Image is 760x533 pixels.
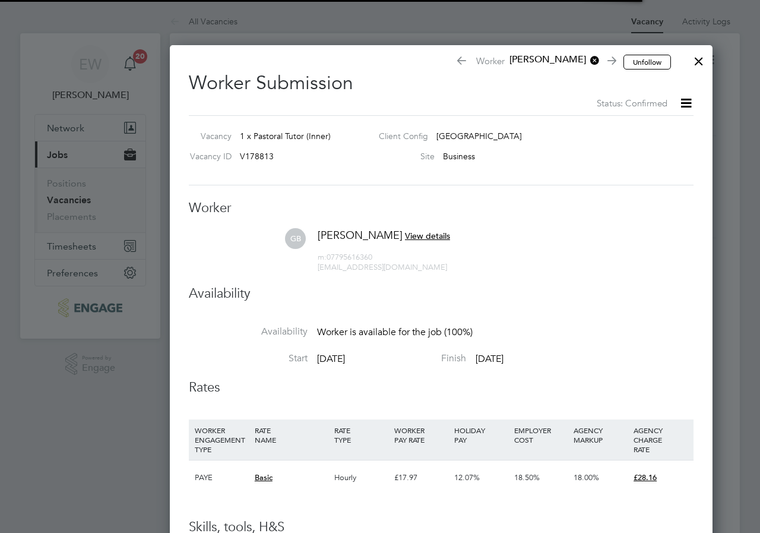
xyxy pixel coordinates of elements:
div: £17.97 [391,461,451,495]
label: Finish [347,352,466,365]
span: m: [318,252,327,262]
span: 07795616360 [318,252,372,262]
span: [EMAIL_ADDRESS][DOMAIN_NAME] [318,262,447,272]
span: Business [443,151,475,162]
h3: Availability [189,285,693,302]
label: Availability [189,326,308,338]
span: [DATE] [476,353,503,365]
h2: Worker Submission [189,62,693,111]
div: RATE TYPE [331,420,391,450]
span: 18.50% [514,472,540,482]
div: AGENCY MARKUP [571,420,631,450]
span: [PERSON_NAME] [318,228,403,242]
span: 18.00% [574,472,599,482]
span: V178813 [240,151,274,162]
div: HOLIDAY PAY [451,420,511,450]
h3: Worker [189,200,693,217]
div: PAYE [192,461,252,495]
div: Hourly [331,461,391,495]
div: RATE NAME [252,420,331,450]
span: Basic [255,472,273,482]
span: £28.16 [634,472,657,482]
span: Worker [455,53,615,70]
label: Start [189,352,308,365]
div: WORKER PAY RATE [391,420,451,450]
div: AGENCY CHARGE RATE [631,420,691,460]
span: [PERSON_NAME] [505,53,600,67]
label: Client Config [369,131,428,141]
span: 1 x Pastoral Tutor (Inner) [240,131,331,141]
button: Unfollow [623,55,671,70]
label: Vacancy ID [184,151,232,162]
span: View details [405,231,450,241]
div: EMPLOYER COST [511,420,571,450]
span: Worker is available for the job (100%) [317,326,473,338]
span: [DATE] [317,353,345,365]
span: [GEOGRAPHIC_DATA] [436,131,522,141]
span: Status: Confirmed [597,97,667,109]
span: 12.07% [454,472,480,482]
label: Vacancy [184,131,232,141]
label: Site [369,151,435,162]
span: GB [285,228,306,249]
div: WORKER ENGAGEMENT TYPE [192,420,252,460]
h3: Rates [189,379,693,396]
